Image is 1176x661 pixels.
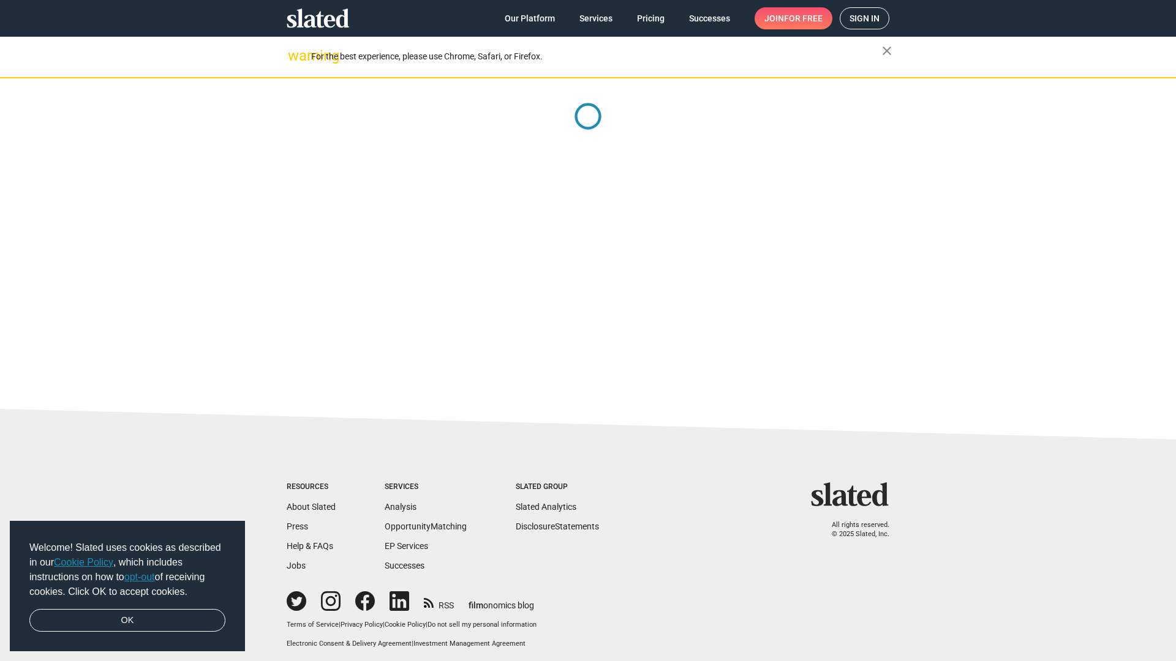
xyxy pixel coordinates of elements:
[287,561,306,570] a: Jobs
[689,7,730,29] span: Successes
[287,482,336,492] div: Resources
[339,621,341,629] span: |
[579,7,612,29] span: Services
[385,541,428,551] a: EP Services
[385,521,467,531] a: OpportunityMatching
[311,48,882,65] div: For the best experience, please use Chrome, Safari, or Firefox.
[880,43,894,58] mat-icon: close
[385,502,417,512] a: Analysis
[679,7,740,29] a: Successes
[29,609,225,632] a: dismiss cookie message
[10,521,245,652] div: cookieconsent
[341,621,383,629] a: Privacy Policy
[505,7,555,29] span: Our Platform
[516,502,576,512] a: Slated Analytics
[516,482,599,492] div: Slated Group
[840,7,889,29] a: Sign in
[627,7,674,29] a: Pricing
[29,540,225,599] span: Welcome! Slated uses cookies as described in our , which includes instructions on how to of recei...
[637,7,665,29] span: Pricing
[755,7,832,29] a: Joinfor free
[385,561,424,570] a: Successes
[424,592,454,611] a: RSS
[385,482,467,492] div: Services
[426,621,428,629] span: |
[469,590,534,611] a: filmonomics blog
[516,521,599,531] a: DisclosureStatements
[412,640,413,648] span: |
[570,7,622,29] a: Services
[383,621,385,629] span: |
[764,7,823,29] span: Join
[385,621,426,629] a: Cookie Policy
[287,640,412,648] a: Electronic Consent & Delivery Agreement
[784,7,823,29] span: for free
[288,48,303,63] mat-icon: warning
[287,541,333,551] a: Help & FAQs
[124,572,155,582] a: opt-out
[287,521,308,531] a: Press
[428,621,537,630] button: Do not sell my personal information
[819,521,889,539] p: All rights reserved. © 2025 Slated, Inc.
[287,621,339,629] a: Terms of Service
[495,7,565,29] a: Our Platform
[469,600,483,610] span: film
[54,557,113,567] a: Cookie Policy
[850,8,880,29] span: Sign in
[413,640,526,648] a: Investment Management Agreement
[287,502,336,512] a: About Slated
